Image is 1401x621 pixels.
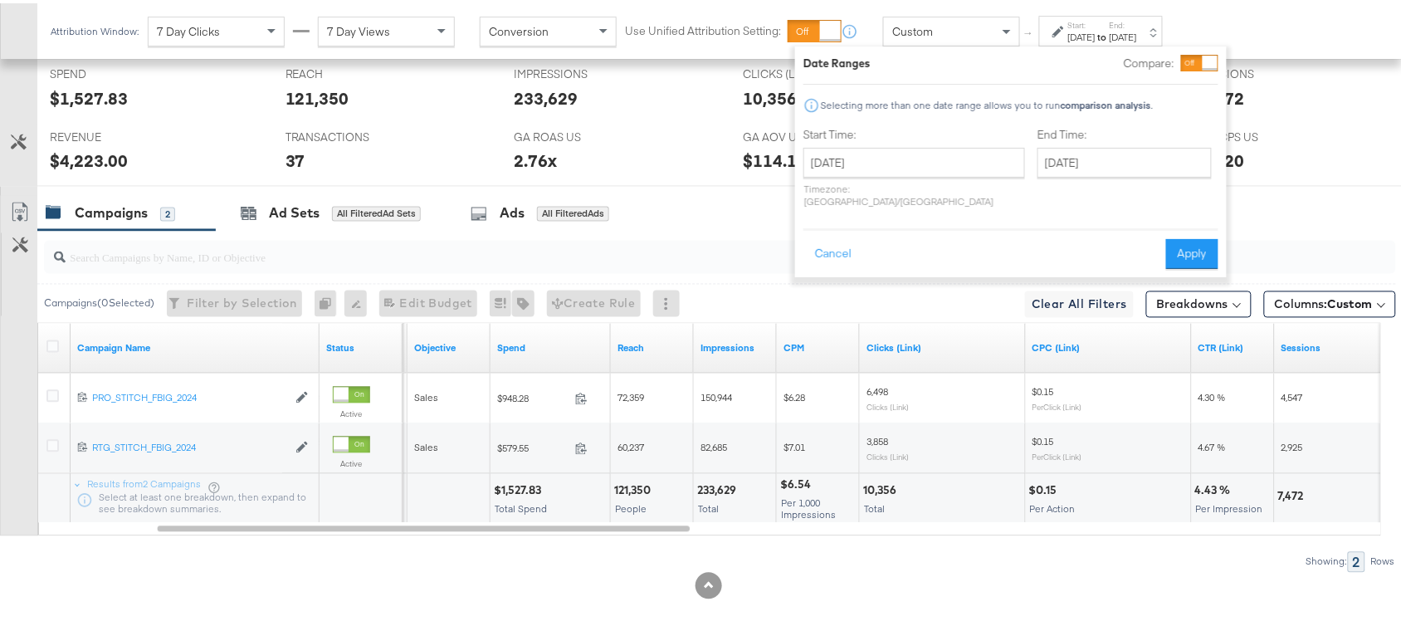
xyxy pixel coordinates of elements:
[743,83,797,107] div: 10,356
[783,389,805,401] span: $6.28
[286,146,305,170] div: 37
[1275,293,1373,310] span: Columns:
[892,21,933,36] span: Custom
[783,339,853,352] a: The average cost you've paid to have 1,000 impressions of your ad.
[1068,17,1096,27] label: Start:
[514,83,578,107] div: 233,629
[1068,27,1096,41] div: [DATE]
[286,126,410,142] span: TRANSACTIONS
[1166,236,1218,266] button: Apply
[1124,52,1174,68] label: Compare:
[803,124,1025,139] label: Start Time:
[315,287,344,314] div: 0
[160,204,175,219] div: 2
[618,389,644,401] span: 72,359
[333,406,370,417] label: Active
[414,339,484,352] a: Your campaign's objective.
[743,63,867,79] span: CLICKS (LINK)
[866,449,909,459] sub: Clicks (Link)
[1370,553,1396,565] div: Rows
[332,203,421,218] div: All Filtered Ad Sets
[866,383,888,395] span: 6,498
[1110,17,1137,27] label: End:
[495,500,547,512] span: Total Spend
[1196,500,1263,512] span: Per Impression
[1029,480,1062,496] div: $0.15
[489,21,549,36] span: Conversion
[157,21,220,36] span: 7 Day Clicks
[743,146,807,170] div: $114.14
[1037,124,1218,139] label: End Time:
[1096,27,1110,40] strong: to
[1264,288,1396,315] button: Columns:Custom
[1032,399,1082,409] sub: Per Click (Link)
[780,474,816,490] div: $6.54
[50,146,128,170] div: $4,223.00
[743,126,867,142] span: GA AOV US
[618,339,687,352] a: The number of people your ad was served to.
[864,500,885,512] span: Total
[697,480,741,496] div: 233,629
[1348,549,1365,570] div: 2
[1198,438,1226,451] span: 4.67 %
[92,438,287,452] a: RTG_STITCH_FBIG_2024
[50,126,174,142] span: REVENUE
[1200,126,1325,142] span: GA CPS US
[820,96,1154,108] div: Selecting more than one date range allows you to run .
[700,438,727,451] span: 82,685
[1195,480,1236,496] div: 4.43 %
[803,236,863,266] button: Cancel
[866,433,888,445] span: 3,858
[1328,294,1373,309] span: Custom
[75,201,148,220] div: Campaigns
[77,339,313,352] a: Your campaign name.
[783,438,805,451] span: $7.01
[1281,438,1303,451] span: 2,925
[50,22,139,34] div: Attribution Window:
[1032,449,1082,459] sub: Per Click (Link)
[92,389,287,402] div: PRO_STITCH_FBIG_2024
[614,480,656,496] div: 121,350
[803,52,871,68] div: Date Ranges
[92,438,287,452] div: RTG_STITCH_FBIG_2024
[50,83,128,107] div: $1,527.83
[1061,95,1151,108] strong: comparison analysis
[50,63,174,79] span: SPEND
[1200,63,1325,79] span: SESSIONS
[497,339,604,352] a: The total amount spent to date.
[494,480,546,496] div: $1,527.83
[414,438,438,451] span: Sales
[326,339,396,352] a: Shows the current state of your Ad Campaign.
[286,63,410,79] span: REACH
[1032,433,1054,445] span: $0.15
[1025,288,1134,315] button: Clear All Filters
[269,201,320,220] div: Ad Sets
[615,500,647,512] span: People
[537,203,609,218] div: All Filtered Ads
[514,63,638,79] span: IMPRESSIONS
[1198,389,1226,401] span: 4.30 %
[327,21,390,36] span: 7 Day Views
[1032,383,1054,395] span: $0.15
[1281,389,1303,401] span: 4,547
[866,339,1019,352] a: The number of clicks on links appearing on your ad or Page that direct people to your sites off F...
[1110,27,1137,41] div: [DATE]
[863,480,901,496] div: 10,356
[803,179,1025,204] p: Timezone: [GEOGRAPHIC_DATA]/[GEOGRAPHIC_DATA]
[1030,500,1076,512] span: Per Action
[625,20,781,36] label: Use Unified Attribution Setting:
[333,456,370,467] label: Active
[514,126,638,142] span: GA ROAS US
[66,232,1273,264] input: Search Campaigns by Name, ID or Objective
[414,389,438,401] span: Sales
[1278,486,1309,501] div: 7,472
[700,339,770,352] a: The number of times your ad was served. On mobile apps an ad is counted as served the first time ...
[1022,28,1037,34] span: ↑
[1306,553,1348,565] div: Showing:
[618,438,644,451] span: 60,237
[500,201,525,220] div: Ads
[1198,339,1268,352] a: The number of clicks received on a link in your ad divided by the number of impressions.
[286,83,349,107] div: 121,350
[1032,339,1185,352] a: The average cost for each link click you've received from your ad.
[866,399,909,409] sub: Clicks (Link)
